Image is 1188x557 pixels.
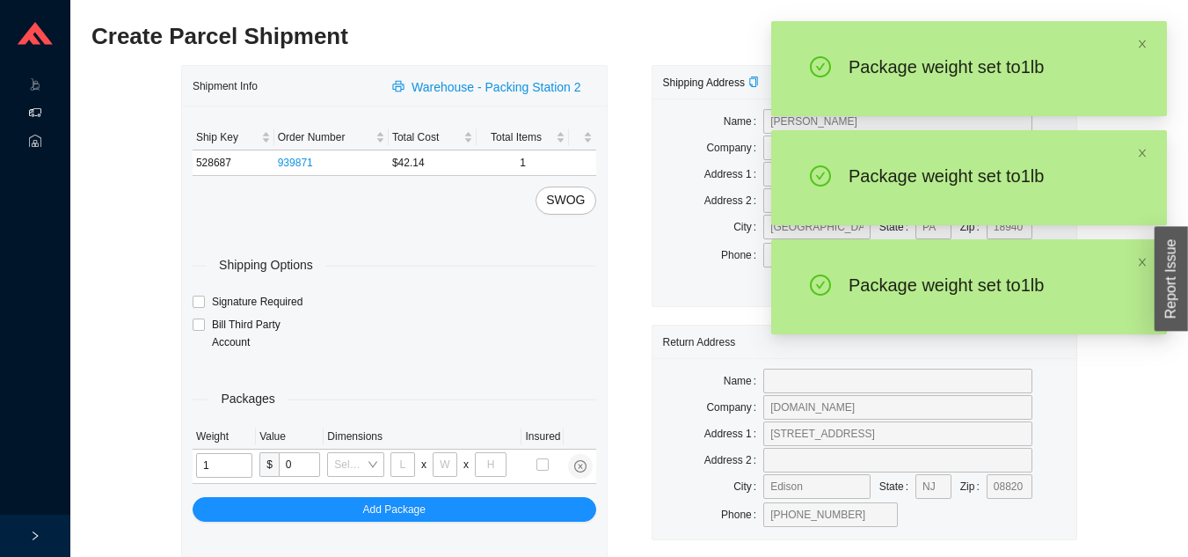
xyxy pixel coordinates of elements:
[208,389,287,409] span: Packages
[663,77,759,89] span: Shipping Address
[256,424,324,450] th: Value
[849,56,1111,77] div: Package weight set to 1 lb
[196,128,258,146] span: Ship Key
[30,531,40,541] span: right
[193,70,382,102] div: Shipment Info
[278,128,372,146] span: Order Number
[205,293,310,311] span: Signature Required
[274,125,389,150] th: Order Number sortable
[389,125,477,150] th: Total Cost sortable
[91,21,898,52] h2: Create Parcel Shipment
[475,452,507,477] input: H
[704,162,763,187] label: Address 1
[392,80,408,94] span: printer
[390,452,415,477] input: L
[569,125,595,150] th: undefined sortable
[536,187,595,215] button: SWOG
[193,497,596,522] button: Add Package
[382,74,595,99] button: printerWarehouse - Packing Station 2
[433,452,457,477] input: W
[389,150,477,176] td: $42.14
[259,452,279,477] span: $
[1137,257,1148,268] span: close
[810,275,831,299] span: check-circle
[704,448,763,473] label: Address 2
[706,136,763,160] label: Company
[721,243,763,268] label: Phone
[733,215,763,239] label: City
[568,454,593,479] button: close-circle
[363,501,426,518] span: Add Package
[193,424,256,450] th: Weight
[724,369,763,393] label: Name
[412,77,580,98] span: Warehouse - Packing Station 2
[721,502,763,527] label: Phone
[706,395,763,420] label: Company
[477,125,570,150] th: Total Items sortable
[480,128,553,146] span: Total Items
[849,275,1111,296] div: Package weight set to 1 lb
[724,109,763,134] label: Name
[733,474,763,499] label: City
[521,424,564,450] th: Insured
[1137,39,1148,49] span: close
[463,456,469,473] div: x
[421,456,426,473] div: x
[704,188,763,213] label: Address 2
[546,190,585,210] span: SWOG
[849,165,1111,187] div: Package weight set to 1 lb
[193,150,274,176] td: 528687
[392,128,460,146] span: Total Cost
[207,255,325,275] span: Shipping Options
[810,56,831,81] span: check-circle
[748,74,759,92] div: Copy
[205,316,321,351] span: Bill Third Party Account
[193,125,274,150] th: Ship Key sortable
[1137,148,1148,158] span: close
[960,474,987,499] label: Zip
[810,165,831,190] span: check-circle
[879,474,915,499] label: State
[278,157,313,169] a: 939871
[704,421,763,446] label: Address 1
[748,77,759,87] span: copy
[324,424,521,450] th: Dimensions
[663,326,1067,358] div: Return Address
[477,150,570,176] td: 1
